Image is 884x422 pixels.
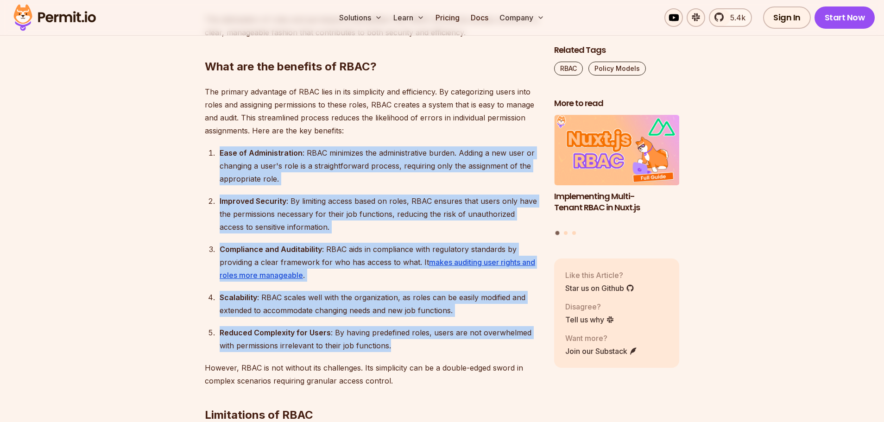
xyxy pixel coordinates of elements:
div: : By limiting access based on roles, RBAC ensures that users only have the permissions necessary ... [220,195,539,233]
strong: What are the benefits of RBAC? [205,60,377,73]
a: Pricing [432,8,463,27]
p: Like this Article? [565,269,634,280]
button: Company [496,8,548,27]
button: Learn [390,8,428,27]
button: Go to slide 3 [572,231,576,234]
p: Disagree? [565,301,614,312]
strong: Reduced Complexity for Users [220,328,331,337]
a: Sign In [763,6,811,29]
div: : By having predefined roles, users are not overwhelmed with permissions irrelevant to their job ... [220,326,539,352]
p: The primary advantage of RBAC lies in its simplicity and efficiency. By categorizing users into r... [205,85,539,137]
h2: Related Tags [554,44,679,56]
h2: More to read [554,98,679,109]
a: makes auditing user rights and roles more manageable [220,258,535,280]
a: Star us on Github [565,282,634,293]
span: 5.4k [725,12,745,23]
a: RBAC [554,62,583,76]
button: Solutions [335,8,386,27]
strong: Improved Security [220,196,286,206]
a: Tell us why [565,314,614,325]
strong: Limitations of RBAC [205,408,313,422]
strong: Ease of Administration [220,148,303,157]
div: : RBAC minimizes the administrative burden. Adding a new user or changing a user's role is a stra... [220,146,539,185]
h3: Implementing Multi-Tenant RBAC in Nuxt.js [554,190,679,214]
div: Posts [554,115,679,236]
div: : RBAC scales well with the organization, as roles can be easily modified and extended to accommo... [220,291,539,317]
a: Docs [467,8,492,27]
img: Implementing Multi-Tenant RBAC in Nuxt.js [554,115,679,185]
div: : RBAC aids in compliance with regulatory standards by providing a clear framework for who has ac... [220,243,539,282]
a: Join our Substack [565,345,638,356]
a: 5.4k [709,8,752,27]
img: Permit logo [9,2,100,33]
button: Go to slide 2 [564,231,568,234]
a: Start Now [815,6,875,29]
a: Policy Models [588,62,646,76]
a: Implementing Multi-Tenant RBAC in Nuxt.jsImplementing Multi-Tenant RBAC in Nuxt.js [554,115,679,225]
p: Want more? [565,332,638,343]
p: However, RBAC is not without its challenges. Its simplicity can be a double-edged sword in comple... [205,361,539,387]
button: Go to slide 1 [556,231,560,235]
strong: Scalability [220,293,257,302]
li: 1 of 3 [554,115,679,225]
strong: Compliance and Auditability [220,245,322,254]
